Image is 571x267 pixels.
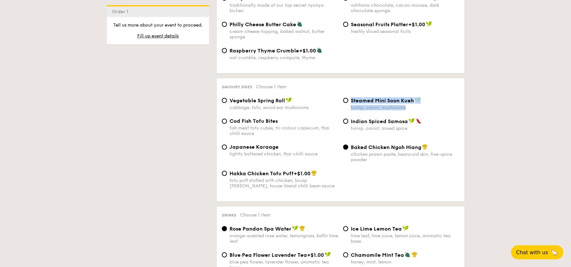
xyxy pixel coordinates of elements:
[222,22,227,27] input: Philly Cheese Butter Cakecream cheese topping, baked walnut, butter sponge
[422,144,428,150] img: icon-chef-hat.a58ddaea.svg
[222,252,227,257] input: Blue Pea Flower Lavender Tea+$1.00blue pea flower, lavender flower, aromatic tea base
[112,22,204,28] p: Tell us more about your event to proceed.
[351,226,402,232] span: Ice Lime Lemon Tea
[351,98,414,104] span: Steamed Mini Soon Kueh
[343,22,348,27] input: Seasonal Fruits Platter+$1.00freshly sliced seasonal fruits
[229,144,279,150] span: Japanese Karaage
[351,259,459,265] div: honey, mint, lemon
[311,170,317,176] img: icon-chef-hat.a58ddaea.svg
[294,170,311,177] span: +$1.00
[137,33,179,39] span: Fill up event details
[351,105,459,110] div: turnip, carrot, mushrooms
[222,171,227,176] input: Hakka Chicken Tofu Puff+$1.00tofu puff stuffed with chicken, kicap [PERSON_NAME], house-blend chi...
[343,98,348,103] input: Steamed Mini Soon Kuehturnip, carrot, mushrooms
[551,249,558,256] span: 🦙
[229,252,307,258] span: Blue Pea Flower Lavender Tea
[229,170,294,177] span: Hakka Chicken Tofu Puff
[409,118,415,124] img: icon-vegan.f8ff3823.svg
[426,21,432,27] img: icon-vegan.f8ff3823.svg
[511,245,563,259] button: Chat with us🦙
[229,125,338,136] div: fish meat tofu cubes, tri-colour capsicum, thai chilli sauce
[317,47,322,53] img: icon-vegetarian.fe4039eb.svg
[343,252,348,257] input: Chamomile Mint Teahoney, mint, lemon
[408,21,425,27] span: +$1.00
[222,226,227,231] input: Rose Pandan Spa Waterorange-scented rose water, lemongrass, kaffir lime leaf
[292,225,298,231] img: icon-vegan.f8ff3823.svg
[222,85,252,89] span: Savoury sides
[307,252,324,258] span: +$1.00
[516,249,548,255] span: Chat with us
[222,98,227,103] input: Vegetable Spring Rollcabbage, tofu, wood ear mushrooms
[229,151,338,157] div: lightly battered chicken, thai chilli sauce
[351,144,421,150] span: Baked Chicken Ngoh Hiang
[112,9,131,14] span: Order 1
[229,21,296,27] span: Philly Cheese Butter Cake
[229,55,338,60] div: oat crumble, raspberry compote, thyme
[229,3,338,13] div: traditionally made at our top secret nyonya kichen
[351,21,408,27] span: Seasonal Fruits Platter
[325,252,331,257] img: icon-vegan.f8ff3823.svg
[402,225,409,231] img: icon-vegan.f8ff3823.svg
[229,105,338,110] div: cabbage, tofu, wood ear mushrooms
[351,152,459,162] div: chicken prawn paste, beancurd skin, five-spice powder
[240,212,270,218] span: Choose 1 item
[351,3,459,13] div: valrhona chocolate, cacao mousse, dark chocolate sponge
[222,48,227,53] input: Raspberry Thyme Crumble+$1.00oat crumble, raspberry compote, thyme
[229,233,338,244] div: orange-scented rose water, lemongrass, kaffir lime leaf
[299,225,305,231] img: icon-chef-hat.a58ddaea.svg
[229,226,291,232] span: Rose Pandan Spa Water
[229,29,338,40] div: cream cheese topping, baked walnut, butter sponge
[343,119,348,124] input: Indian Spiced Samosaturnip, carrot, mixed spice
[343,226,348,231] input: Ice Lime Lemon Tealime leaf, lime juice, lemon juice, aromatic tea base
[351,29,459,34] div: freshly sliced seasonal fruits
[222,213,236,217] span: Drinks
[412,252,417,257] img: icon-chef-hat.a58ddaea.svg
[351,126,459,131] div: turnip, carrot, mixed spice
[229,48,299,54] span: Raspberry Thyme Crumble
[416,118,422,124] img: icon-spicy.37a8142b.svg
[351,233,459,244] div: lime leaf, lime juice, lemon juice, aromatic tea base
[222,119,227,124] input: Cod Fish Tofu Bitesfish meat tofu cubes, tri-colour capsicum, thai chilli sauce
[297,21,303,27] img: icon-vegetarian.fe4039eb.svg
[415,97,421,103] img: icon-vegan.f8ff3823.svg
[405,252,410,257] img: icon-vegetarian.fe4039eb.svg
[229,98,285,104] span: Vegetable Spring Roll
[351,252,404,258] span: Chamomile Mint Tea
[351,118,408,124] span: Indian Spiced Samosa
[256,84,286,90] span: Choose 1 item
[222,145,227,150] input: Japanese Karaagelightly battered chicken, thai chilli sauce
[286,97,292,103] img: icon-vegan.f8ff3823.svg
[229,178,338,189] div: tofu puff stuffed with chicken, kicap [PERSON_NAME], house-blend chilli bean sauce
[229,118,278,124] span: Cod Fish Tofu Bites
[343,145,348,150] input: Baked Chicken Ngoh Hiangchicken prawn paste, beancurd skin, five-spice powder
[299,48,316,54] span: +$1.00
